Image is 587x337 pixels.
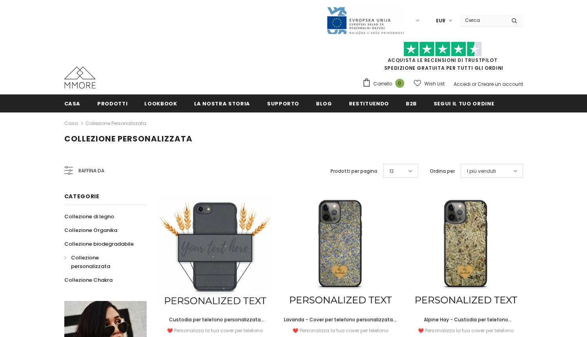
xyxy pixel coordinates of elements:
[478,81,523,87] a: Creare un account
[267,94,299,112] a: supporto
[267,100,299,107] span: supporto
[64,210,114,223] a: Collezione di legno
[326,6,405,35] img: Javni Razpis
[454,81,471,87] a: Accedi
[284,315,397,324] a: Lavanda - Cover per telefono personalizzata - Regalo personalizzato
[64,213,114,220] span: Collezione di legno
[362,45,523,71] span: SPEDIZIONE GRATUITA PER TUTTI GLI ORDINI
[64,226,117,234] span: Collezione Organika
[362,78,408,90] a: Carrello 0
[78,167,104,175] span: Raffina da
[373,80,392,88] span: Carrello
[64,273,113,287] a: Collezione Chakra
[472,81,476,87] span: or
[64,240,134,248] span: Collezione biodegradabile
[349,94,389,112] a: Restituendo
[388,57,498,63] a: Acquista le recensioni di TrustPilot
[403,42,482,57] img: Fidati di Pilot Stars
[316,94,332,112] a: Blog
[64,237,134,251] a: Collezione biodegradabile
[71,254,110,270] span: Collezione personalizzata
[85,120,146,127] a: Collezione personalizzata
[194,100,250,107] span: La nostra storia
[64,251,138,273] a: Collezione personalizzata
[467,167,496,175] span: I più venduti
[64,276,113,284] span: Collezione Chakra
[414,77,445,91] a: Wish List
[424,80,445,88] span: Wish List
[316,100,332,107] span: Blog
[409,315,523,324] a: Alpine Hay - Custodia per telefono personalizzata - Regalo personalizzato
[389,167,394,175] span: 12
[64,67,96,89] img: Casi MMORE
[460,14,505,26] input: Search Site
[97,100,127,107] span: Prodotti
[64,94,81,112] a: Casa
[436,17,445,25] span: EUR
[331,167,377,175] label: Prodotti per pagina
[97,94,127,112] a: Prodotti
[430,167,455,175] label: Ordina per
[284,316,397,332] span: Lavanda - Cover per telefono personalizzata - Regalo personalizzato
[144,100,177,107] span: Lookbook
[395,79,404,88] span: 0
[144,94,177,112] a: Lookbook
[64,133,193,144] span: Collezione personalizzata
[64,119,78,128] a: Casa
[434,94,494,112] a: Segui il tuo ordine
[64,100,81,107] span: Casa
[434,100,494,107] span: Segui il tuo ordine
[169,316,264,332] span: Custodia per telefono personalizzata biodegradabile - nera
[349,100,389,107] span: Restituendo
[406,100,417,107] span: B2B
[326,17,405,24] a: Javni Razpis
[64,192,100,200] span: Categorie
[194,94,250,112] a: La nostra storia
[64,223,117,237] a: Collezione Organika
[418,316,514,332] span: Alpine Hay - Custodia per telefono personalizzata - Regalo personalizzato
[158,315,272,324] a: Custodia per telefono personalizzata biodegradabile - nera
[406,94,417,112] a: B2B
